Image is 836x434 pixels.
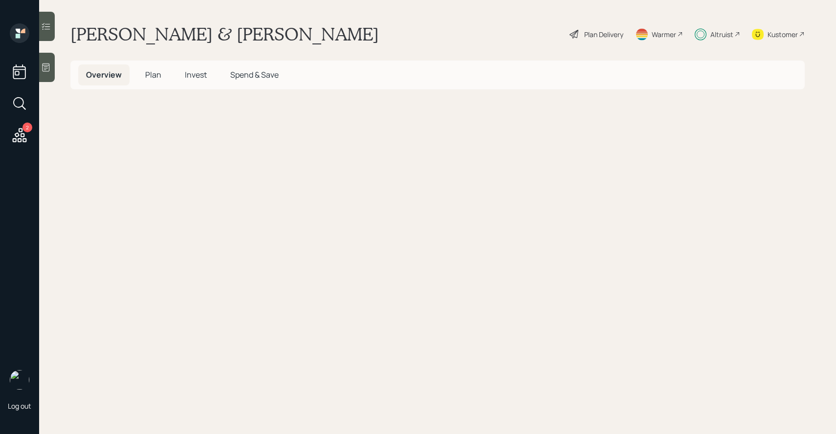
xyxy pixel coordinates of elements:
[185,69,207,80] span: Invest
[584,29,623,40] div: Plan Delivery
[10,370,29,390] img: sami-boghos-headshot.png
[652,29,676,40] div: Warmer
[70,23,379,45] h1: [PERSON_NAME] & [PERSON_NAME]
[230,69,279,80] span: Spend & Save
[8,401,31,411] div: Log out
[768,29,798,40] div: Kustomer
[22,123,32,132] div: 2
[86,69,122,80] span: Overview
[145,69,161,80] span: Plan
[710,29,733,40] div: Altruist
